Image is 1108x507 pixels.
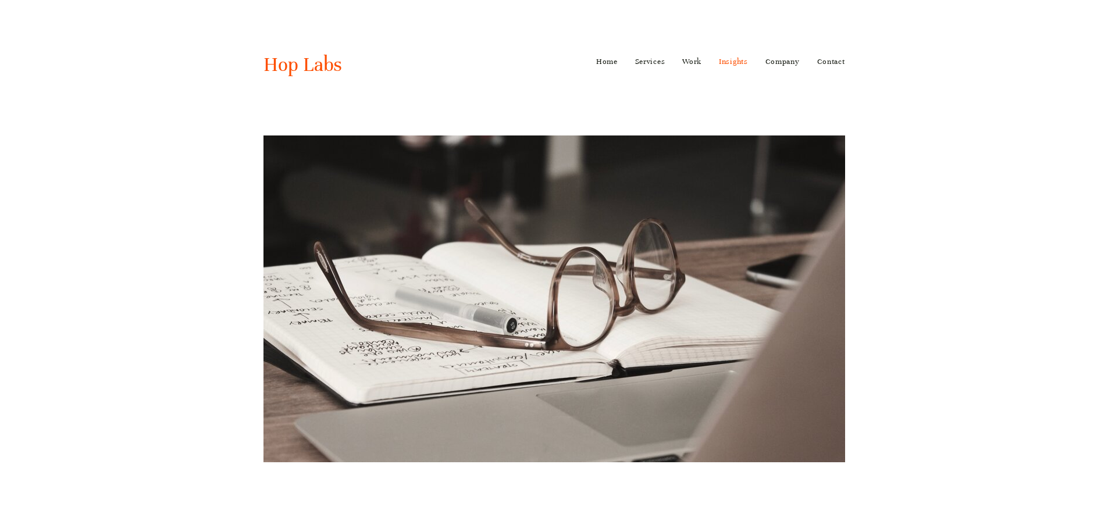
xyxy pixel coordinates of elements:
[682,52,701,71] a: Work
[817,52,845,71] a: Contact
[263,135,845,462] img: unsplash-image-3mt71MKGjQ0.jpg
[263,52,342,77] a: Hop Labs
[719,52,748,71] a: Insights
[635,52,665,71] a: Services
[596,52,618,71] a: Home
[765,52,800,71] a: Company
